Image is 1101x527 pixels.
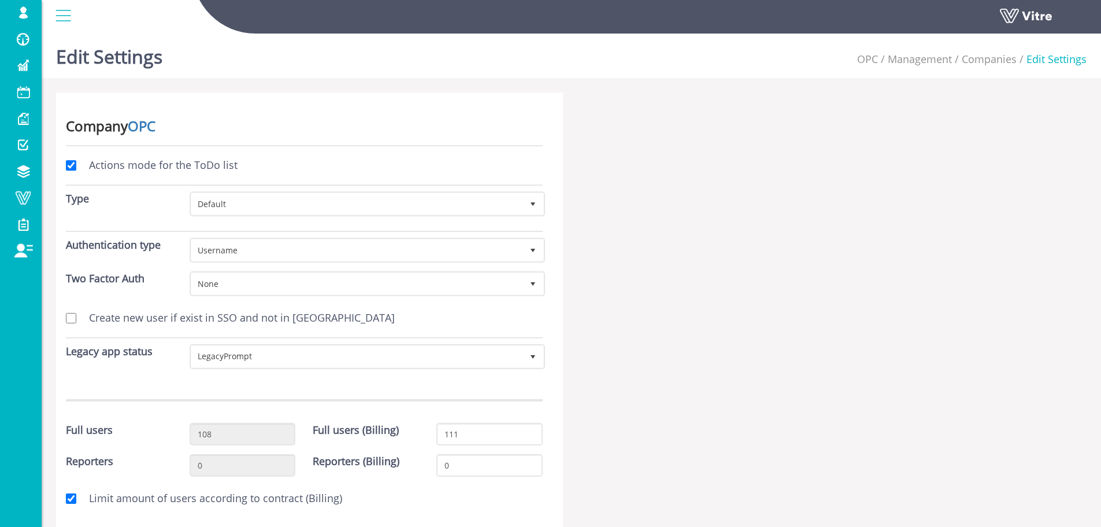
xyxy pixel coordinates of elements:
[66,238,161,253] label: Authentication type
[66,423,113,438] label: Full users
[191,346,522,367] span: LegacyPrompt
[878,52,952,67] li: Management
[522,273,543,294] span: select
[191,273,522,294] span: None
[857,52,878,66] a: OPC
[522,193,543,214] span: select
[313,423,399,438] label: Full users (Billing)
[66,271,144,286] label: Two Factor Auth
[962,52,1017,66] a: Companies
[522,239,543,260] span: select
[56,29,162,78] h1: Edit Settings
[66,313,76,323] input: Create new user if exist in SSO and not in [GEOGRAPHIC_DATA]
[66,344,153,359] label: Legacy app status
[77,491,342,506] label: Limit amount of users according to contract (Billing)
[66,160,76,171] input: Actions mode for the ToDo list
[191,239,522,260] span: Username
[1017,52,1087,67] li: Edit Settings
[66,191,89,207] label: Type
[66,454,113,469] label: Reporters
[77,311,395,326] label: Create new user if exist in SSO and not in [GEOGRAPHIC_DATA]
[77,158,238,173] label: Actions mode for the ToDo list
[66,119,543,134] h3: Company
[313,454,399,469] label: Reporters (Billing)
[66,493,76,504] input: Limit amount of users according to contract (Billing)
[191,193,522,214] span: Default
[522,346,543,367] span: select
[128,116,155,135] a: OPC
